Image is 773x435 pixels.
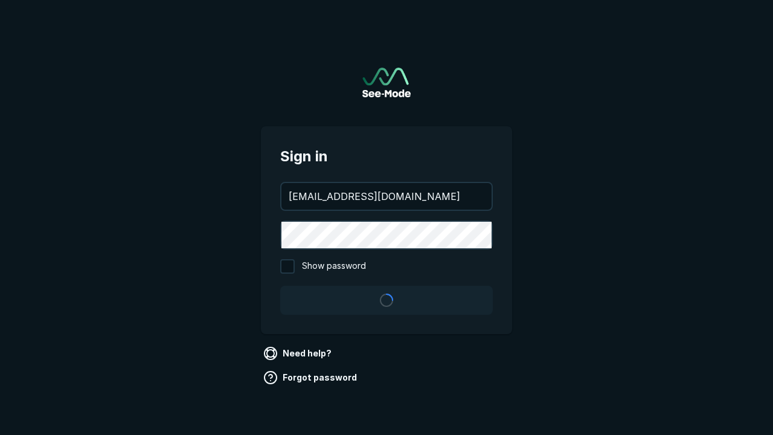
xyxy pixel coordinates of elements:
span: Show password [302,259,366,274]
img: See-Mode Logo [362,68,411,97]
a: Go to sign in [362,68,411,97]
span: Sign in [280,146,493,167]
a: Forgot password [261,368,362,387]
a: Need help? [261,344,336,363]
input: your@email.com [281,183,492,210]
